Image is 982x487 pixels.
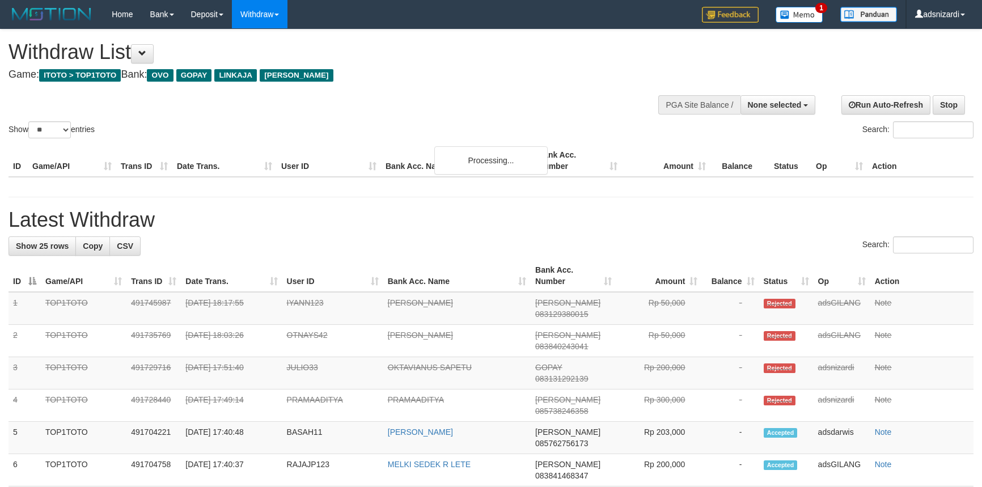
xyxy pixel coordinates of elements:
[9,260,41,292] th: ID: activate to sort column descending
[535,406,588,416] span: Copy 085738246358 to clipboard
[39,69,121,82] span: ITOTO > TOP1TOTO
[740,95,816,115] button: None selected
[260,69,333,82] span: [PERSON_NAME]
[811,145,867,177] th: Op
[388,298,453,307] a: [PERSON_NAME]
[16,242,69,251] span: Show 25 rows
[764,460,798,470] span: Accepted
[702,357,759,389] td: -
[126,454,181,486] td: 491704758
[862,121,973,138] label: Search:
[616,357,702,389] td: Rp 200,000
[764,363,795,373] span: Rejected
[176,69,212,82] span: GOPAY
[535,331,600,340] span: [PERSON_NAME]
[388,460,471,469] a: MELKI SEDEK R LETE
[9,389,41,422] td: 4
[75,236,110,256] a: Copy
[9,6,95,23] img: MOTION_logo.png
[9,292,41,325] td: 1
[41,325,126,357] td: TOP1TOTO
[867,145,973,177] th: Action
[875,460,892,469] a: Note
[9,325,41,357] td: 2
[702,260,759,292] th: Balance: activate to sort column ascending
[383,260,531,292] th: Bank Acc. Name: activate to sort column ascending
[702,422,759,454] td: -
[769,145,811,177] th: Status
[875,427,892,437] a: Note
[28,121,71,138] select: Showentries
[535,363,562,372] span: GOPAY
[870,260,973,292] th: Action
[814,389,870,422] td: adsnizardi
[534,145,622,177] th: Bank Acc. Number
[126,422,181,454] td: 491704221
[764,331,795,341] span: Rejected
[388,363,472,372] a: OKTAVIANUS SAPETU
[764,396,795,405] span: Rejected
[388,427,453,437] a: [PERSON_NAME]
[814,422,870,454] td: adsdarwis
[116,145,172,177] th: Trans ID
[181,357,282,389] td: [DATE] 17:51:40
[126,357,181,389] td: 491729716
[9,69,644,81] h4: Game: Bank:
[875,395,892,404] a: Note
[535,471,588,480] span: Copy 083841468347 to clipboard
[117,242,133,251] span: CSV
[702,7,759,23] img: Feedback.jpg
[41,389,126,422] td: TOP1TOTO
[764,428,798,438] span: Accepted
[875,363,892,372] a: Note
[616,389,702,422] td: Rp 300,000
[9,121,95,138] label: Show entries
[109,236,141,256] a: CSV
[535,298,600,307] span: [PERSON_NAME]
[710,145,769,177] th: Balance
[535,427,600,437] span: [PERSON_NAME]
[434,146,548,175] div: Processing...
[875,331,892,340] a: Note
[535,310,588,319] span: Copy 083129380015 to clipboard
[814,292,870,325] td: adsGILANG
[535,460,600,469] span: [PERSON_NAME]
[277,145,381,177] th: User ID
[282,454,383,486] td: RAJAJP123
[893,121,973,138] input: Search:
[126,325,181,357] td: 491735769
[764,299,795,308] span: Rejected
[9,357,41,389] td: 3
[126,389,181,422] td: 491728440
[181,292,282,325] td: [DATE] 18:17:55
[616,454,702,486] td: Rp 200,000
[126,260,181,292] th: Trans ID: activate to sort column ascending
[41,422,126,454] td: TOP1TOTO
[933,95,965,115] a: Stop
[814,454,870,486] td: adsGILANG
[282,292,383,325] td: IYANN123
[814,325,870,357] td: adsGILANG
[616,422,702,454] td: Rp 203,000
[616,325,702,357] td: Rp 50,000
[814,260,870,292] th: Op: activate to sort column ascending
[616,292,702,325] td: Rp 50,000
[41,454,126,486] td: TOP1TOTO
[9,41,644,63] h1: Withdraw List
[535,395,600,404] span: [PERSON_NAME]
[840,7,897,22] img: panduan.png
[9,236,76,256] a: Show 25 rows
[702,292,759,325] td: -
[893,236,973,253] input: Search:
[616,260,702,292] th: Amount: activate to sort column ascending
[282,357,383,389] td: JULIO33
[181,325,282,357] td: [DATE] 18:03:26
[814,357,870,389] td: adsnizardi
[147,69,173,82] span: OVO
[282,422,383,454] td: BASAH11
[862,236,973,253] label: Search:
[815,3,827,13] span: 1
[9,209,973,231] h1: Latest Withdraw
[282,260,383,292] th: User ID: activate to sort column ascending
[83,242,103,251] span: Copy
